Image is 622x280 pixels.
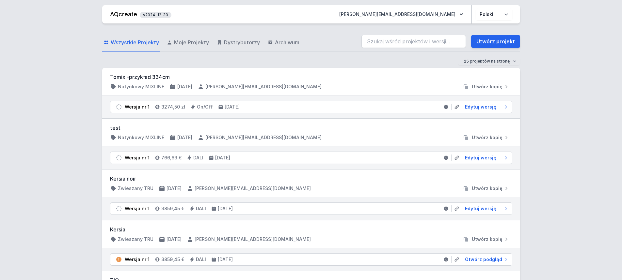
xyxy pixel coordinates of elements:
span: Utwórz kopię [472,185,502,192]
img: draft.svg [116,205,122,212]
span: Moje Projekty [174,38,209,46]
span: Utwórz kopię [472,83,502,90]
span: Archiwum [275,38,299,46]
h4: [DATE] [177,134,192,141]
button: Utwórz kopię [460,185,512,192]
h4: Zwieszany TRU [118,236,153,243]
h3: test [110,124,512,132]
h4: [PERSON_NAME][EMAIL_ADDRESS][DOMAIN_NAME] [205,134,322,141]
span: Edytuj wersję [465,205,496,212]
a: Otwórz podgląd [462,256,509,263]
a: Edytuj wersję [462,155,509,161]
a: Utwórz projekt [471,35,520,48]
button: [PERSON_NAME][EMAIL_ADDRESS][DOMAIN_NAME] [334,8,469,20]
h4: [DATE] [218,205,233,212]
button: Utwórz kopię [460,134,512,141]
img: draft.svg [116,104,122,110]
a: Edytuj wersję [462,104,509,110]
h3: Kersia noir [110,175,512,183]
span: Dystrybutorzy [224,38,260,46]
a: Moje Projekty [166,33,210,52]
input: Szukaj wśród projektów i wersji... [361,35,466,48]
h4: On/Off [197,104,213,110]
h4: DALI [193,155,203,161]
h4: [DATE] [167,185,182,192]
button: v2024-12-30 [140,10,171,18]
img: draft.svg [116,155,122,161]
h4: DALI [196,256,206,263]
div: Wersja nr 1 [125,155,150,161]
h4: Natynkowy MIXLINE [118,83,164,90]
h4: 3274,50 zł [161,104,185,110]
a: Wszystkie Projekty [102,33,160,52]
span: Wszystkie Projekty [111,38,159,46]
h4: [PERSON_NAME][EMAIL_ADDRESS][DOMAIN_NAME] [195,236,311,243]
h4: [DATE] [215,155,230,161]
span: Edytuj wersję [465,155,496,161]
select: Wybierz język [476,8,512,20]
h4: [PERSON_NAME][EMAIL_ADDRESS][DOMAIN_NAME] [195,185,311,192]
a: Dystrybutorzy [215,33,261,52]
h4: [DATE] [218,256,233,263]
h4: Zwieszany TRU [118,185,153,192]
a: Edytuj wersję [462,205,509,212]
h3: Kersia [110,226,512,233]
button: Utwórz kopię [460,236,512,243]
a: AQcreate [110,11,137,18]
span: Edytuj wersję [465,104,496,110]
h4: [DATE] [225,104,240,110]
h4: 3859,45 € [161,256,184,263]
a: Archiwum [266,33,301,52]
div: Wersja nr 1 [125,104,150,110]
span: v2024-12-30 [143,12,168,18]
span: Otwórz podgląd [465,256,502,263]
h4: [PERSON_NAME][EMAIL_ADDRESS][DOMAIN_NAME] [205,83,322,90]
span: Utwórz kopię [472,236,502,243]
h4: 766,63 € [161,155,182,161]
button: Utwórz kopię [460,83,512,90]
h4: Natynkowy MIXLINE [118,134,164,141]
div: Wersja nr 1 [125,256,150,263]
div: Wersja nr 1 [125,205,150,212]
span: Utwórz kopię [472,134,502,141]
h4: [DATE] [167,236,182,243]
h4: DALI [196,205,206,212]
h4: 3859,45 € [161,205,184,212]
h4: [DATE] [177,83,192,90]
h3: Tomix -przykład 334cm [110,73,512,81]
